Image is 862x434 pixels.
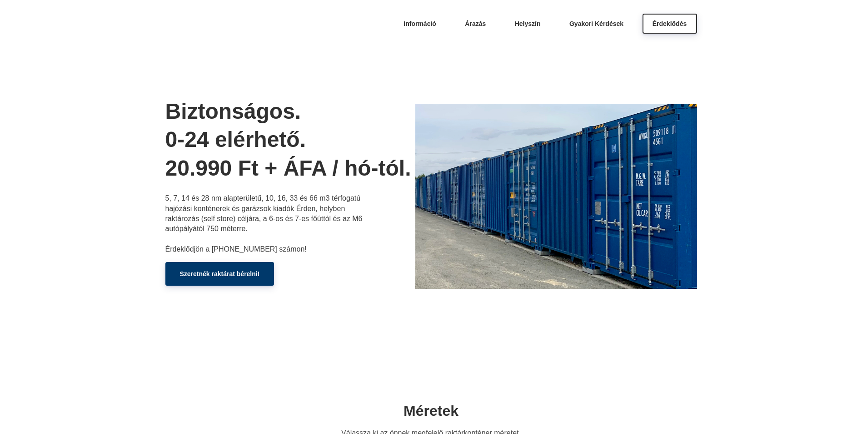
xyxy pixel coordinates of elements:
[394,14,446,34] a: Információ
[313,402,549,421] h2: Méretek
[180,270,260,278] span: Szeretnék raktárat bérelni!
[465,20,486,27] span: Árazás
[643,14,697,34] a: Érdeklődés
[653,20,687,27] span: Érdeklődés
[415,104,697,289] img: bozsisor.webp
[559,14,633,34] a: Gyakori Kérdések
[165,193,365,254] p: 5, 7, 14 és 28 nm alapterületű, 10, 16, 33 és 66 m3 térfogatú hajózási konténerek és garázsok kia...
[455,14,496,34] a: Árazás
[515,20,541,27] span: Helyszín
[569,20,623,27] span: Gyakori Kérdések
[505,14,551,34] a: Helyszín
[165,97,415,182] h1: Biztonságos. 0-24 elérhető. 20.990 Ft + ÁFA / hó-tól.
[165,262,274,286] a: Szeretnék raktárat bérelni!
[404,20,436,27] span: Információ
